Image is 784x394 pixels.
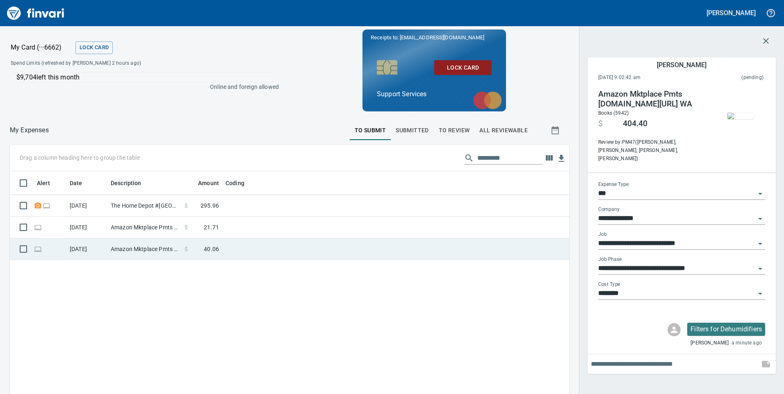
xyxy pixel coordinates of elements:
[691,324,762,334] p: Filters for Dehumidifiers
[11,59,209,68] span: Spend Limits (refreshed by [PERSON_NAME] 2 hours ago)
[16,72,273,82] p: $9,704 left this month
[598,257,622,262] label: Job Phase
[201,202,219,210] span: 295.96
[70,178,93,188] span: Date
[34,203,42,208] span: Receipt Required
[185,202,188,210] span: $
[371,34,498,42] p: Receipts to:
[66,217,107,238] td: [DATE]
[687,323,765,336] div: Click for options
[80,43,109,52] span: Lock Card
[107,195,181,217] td: The Home Depot #[GEOGRAPHIC_DATA]
[34,224,42,230] span: Online transaction
[10,125,49,135] p: My Expenses
[11,43,72,52] p: My Card (···6662)
[441,63,485,73] span: Lock Card
[598,138,710,163] span: Review by: PM47 ([PERSON_NAME], [PERSON_NAME], [PERSON_NAME], [PERSON_NAME])
[66,238,107,260] td: [DATE]
[10,125,49,135] nav: breadcrumb
[107,217,181,238] td: Amazon Mktplace Pmts [DOMAIN_NAME][URL] WA
[5,3,66,23] img: Finvari
[598,110,629,116] span: Books (5942)
[377,89,492,99] p: Support Services
[598,74,691,82] span: [DATE] 9:02:42 am
[469,87,506,113] img: mastercard.svg
[37,178,61,188] span: Alert
[598,282,620,287] label: Cost Type
[70,178,82,188] span: Date
[543,152,555,164] button: Choose columns to display
[623,119,647,129] span: 404.40
[754,188,766,199] button: Open
[754,288,766,299] button: Open
[4,83,279,91] p: Online and foreign allowed
[598,119,603,129] span: $
[439,125,470,136] span: To Review
[598,182,629,187] label: Expense Type
[20,154,140,162] p: Drag a column heading here to group the table
[34,246,42,251] span: Online transaction
[479,125,528,136] span: All Reviewable
[107,238,181,260] td: Amazon Mktplace Pmts [DOMAIN_NAME][URL] WA
[434,60,492,75] button: Lock Card
[111,178,152,188] span: Description
[187,178,219,188] span: Amount
[754,263,766,274] button: Open
[111,178,141,188] span: Description
[732,339,762,347] span: a minute ago
[355,125,386,136] span: To Submit
[691,74,763,82] span: (pending)
[37,178,50,188] span: Alert
[598,207,620,212] label: Company
[691,339,729,347] span: [PERSON_NAME]
[754,238,766,249] button: Open
[198,178,219,188] span: Amount
[707,9,756,17] h5: [PERSON_NAME]
[226,178,255,188] span: Coding
[754,213,766,224] button: Open
[204,245,219,253] span: 40.06
[727,113,754,119] img: receipts%2Ftapani%2F2025-10-14%2FdDaZX8JUyyeI0KH0W5cbBD8H2fn2__jB3U8OXfjh2ZkWwIT9Gw_1.jpg
[756,354,776,374] span: This records your note into the expense
[66,195,107,217] td: [DATE]
[185,245,188,253] span: $
[42,203,51,208] span: Online transaction
[657,61,706,69] h5: [PERSON_NAME]
[75,41,113,54] button: Lock Card
[185,223,188,231] span: $
[756,31,776,51] button: Close transaction
[226,178,244,188] span: Coding
[204,223,219,231] span: 21.71
[704,7,758,19] button: [PERSON_NAME]
[598,232,607,237] label: Job
[399,34,485,41] span: [EMAIL_ADDRESS][DOMAIN_NAME]
[598,89,710,109] h4: Amazon Mktplace Pmts [DOMAIN_NAME][URL] WA
[396,125,429,136] span: Submitted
